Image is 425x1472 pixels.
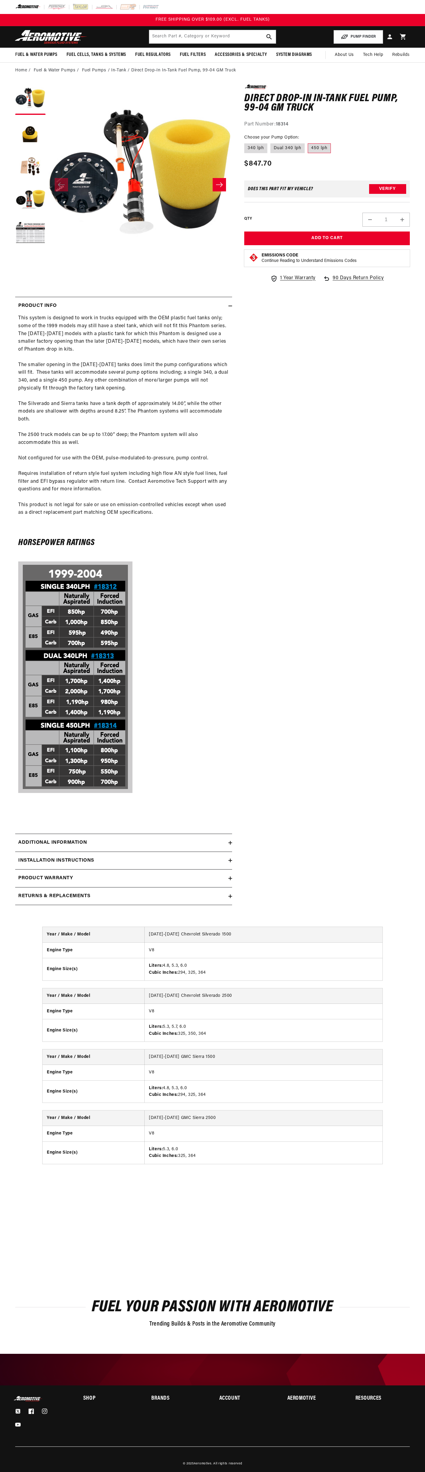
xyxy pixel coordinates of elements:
td: [DATE]-[DATE] GMC Sierra 2500 [145,1110,382,1126]
a: Aeromotive [194,1462,211,1465]
a: Fuel Pumps [82,67,106,74]
label: 340 lph [244,143,267,153]
summary: Installation Instructions [15,852,232,870]
nav: breadcrumbs [15,67,410,74]
button: Add to Cart [244,232,410,245]
summary: Shop [83,1396,138,1401]
a: Fuel & Water Pumps [34,67,76,74]
span: Fuel Filters [180,52,206,58]
strong: Cubic Inches: [149,1154,178,1158]
summary: Resources [355,1396,410,1401]
summary: Tech Help [358,48,388,62]
td: V8 [145,1065,382,1080]
legend: Choose your Pump Option: [244,134,300,141]
strong: Liters: [149,963,163,968]
small: All rights reserved [213,1462,242,1465]
button: search button [262,30,276,43]
td: V8 [145,1126,382,1141]
a: 90 Days Return Policy [323,274,384,288]
td: [DATE]-[DATE] Chevrolet Silverado 2500 [145,988,382,1004]
th: Engine Type [43,1004,145,1019]
li: Direct Drop-In In-Tank Fuel Pump, 99-04 GM Truck [131,67,236,74]
th: Year / Make / Model [43,1110,145,1126]
a: Home [15,67,27,74]
h2: Fuel Your Passion with Aeromotive [15,1300,410,1314]
th: Year / Make / Model [43,1049,145,1065]
summary: Rebuilds [388,48,414,62]
span: Trending Builds & Posts in the Aeromotive Community [149,1321,276,1327]
div: Part Number: [244,121,410,129]
summary: Product warranty [15,870,232,887]
td: [DATE]-[DATE] Chevrolet Silverado 1500 [145,927,382,942]
strong: Cubic Inches: [149,1031,178,1036]
button: Slide left [55,178,68,191]
span: $847.70 [244,158,272,169]
summary: System Diagrams [272,48,317,62]
h2: Product warranty [18,874,73,882]
li: In-Tank [111,67,131,74]
th: Year / Make / Model [43,927,145,942]
strong: Liters: [149,1147,163,1151]
span: Fuel Cells, Tanks & Systems [67,52,126,58]
h2: Installation Instructions [18,857,94,865]
summary: Fuel Cells, Tanks & Systems [62,48,131,62]
strong: Cubic Inches: [149,970,178,975]
label: Dual 340 lph [270,143,305,153]
summary: Returns & replacements [15,887,232,905]
summary: Product Info [15,297,232,315]
a: 1 Year Warranty [270,274,316,282]
button: Load image 4 in gallery view [15,185,46,215]
img: Aeromotive [13,30,89,44]
small: © 2025 . [183,1462,212,1465]
h2: Additional information [18,839,87,847]
th: Engine Size(s) [43,1019,145,1041]
div: Does This part fit My vehicle? [248,187,313,191]
th: Engine Type [43,1065,145,1080]
summary: Account [219,1396,274,1401]
summary: Aeromotive [287,1396,342,1401]
td: 4.8, 5.3, 6.0 294, 325, 364 [145,958,382,980]
h6: Horsepower Ratings [18,539,229,547]
label: QTY [244,216,252,221]
button: Verify [369,184,406,194]
strong: Liters: [149,1086,163,1090]
span: About Us [335,53,354,57]
p: Continue Reading to Understand Emissions Codes [262,258,357,264]
p: This system is designed to work in trucks equipped with the OEM plastic fuel tanks only; some of ... [18,314,229,524]
th: Engine Size(s) [43,1141,145,1164]
span: FREE SHIPPING OVER $109.00 (EXCL. FUEL TANKS) [156,17,270,22]
span: 1 Year Warranty [280,274,316,282]
td: V8 [145,1004,382,1019]
th: Engine Size(s) [43,1080,145,1103]
span: Tech Help [363,52,383,58]
span: Fuel Regulators [135,52,171,58]
td: 4.8, 5.3, 6.0 294, 325, 364 [145,1080,382,1103]
button: Load image 2 in gallery view [15,118,46,148]
input: Search by Part Number, Category or Keyword [149,30,276,43]
strong: 18314 [276,122,289,127]
th: Engine Type [43,942,145,958]
a: About Us [330,48,358,62]
img: Emissions code [249,253,259,262]
button: Slide right [213,178,226,191]
th: Year / Make / Model [43,988,145,1004]
summary: Brands [151,1396,206,1401]
span: 90 Days Return Policy [333,274,384,288]
span: Fuel & Water Pumps [15,52,57,58]
media-gallery: Gallery Viewer [15,84,232,284]
strong: Emissions Code [262,253,298,258]
button: Emissions CodeContinue Reading to Understand Emissions Codes [262,253,357,264]
button: Load image 3 in gallery view [15,151,46,182]
span: Accessories & Specialty [215,52,267,58]
button: Load image 1 in gallery view [15,84,46,115]
td: V8 [145,942,382,958]
span: System Diagrams [276,52,312,58]
label: 450 lph [308,143,331,153]
strong: Cubic Inches: [149,1093,178,1097]
button: PUMP FINDER [334,30,383,44]
span: Rebuilds [392,52,410,58]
